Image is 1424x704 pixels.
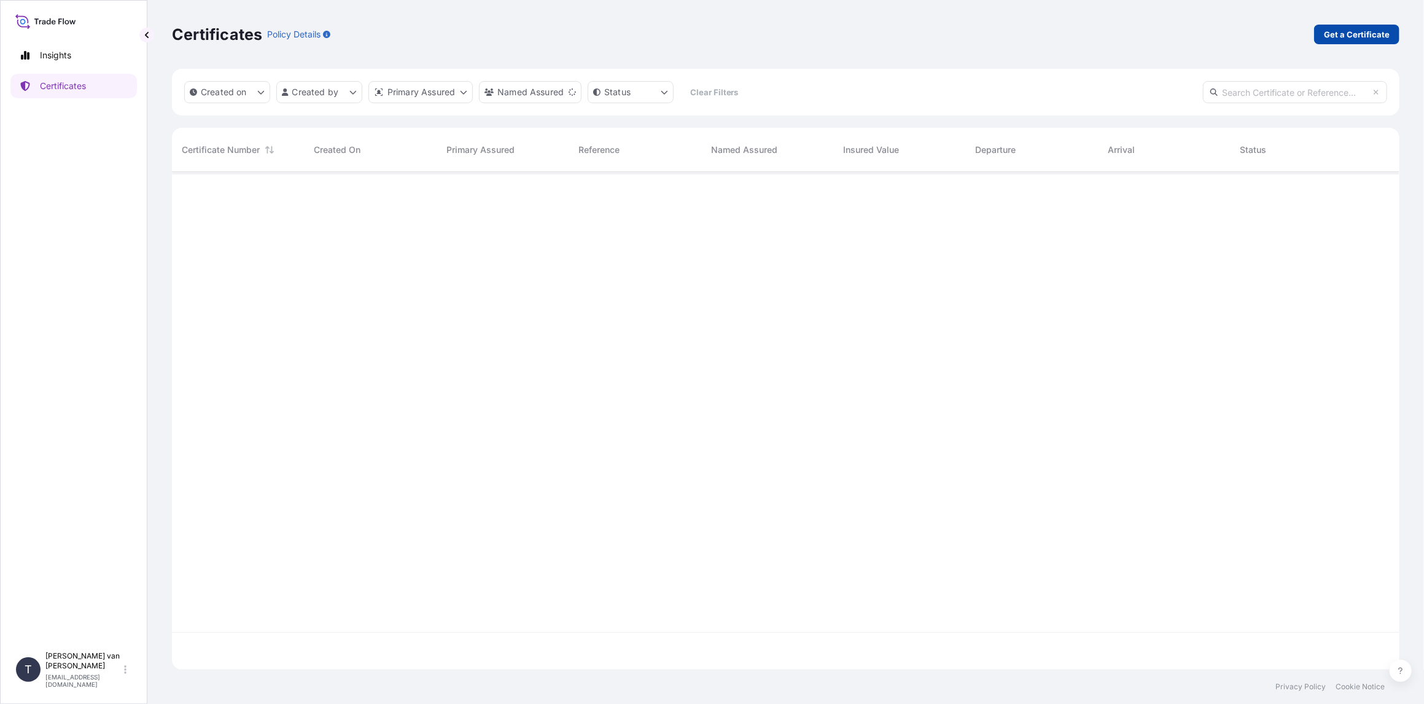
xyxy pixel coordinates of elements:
p: Created on [201,86,247,98]
span: Status [1240,144,1267,156]
button: distributor Filter options [368,81,473,103]
span: Reference [578,144,620,156]
span: Departure [976,144,1016,156]
p: Policy Details [267,28,321,41]
button: createdBy Filter options [276,81,362,103]
a: Privacy Policy [1275,682,1326,692]
p: Created by [292,86,339,98]
a: Get a Certificate [1314,25,1399,44]
span: Created On [314,144,360,156]
button: createdOn Filter options [184,81,270,103]
button: certificateStatus Filter options [588,81,674,103]
p: Status [604,86,631,98]
p: Named Assured [497,86,564,98]
button: Clear Filters [680,82,749,102]
p: [EMAIL_ADDRESS][DOMAIN_NAME] [45,673,122,688]
p: Insights [40,49,71,61]
p: [PERSON_NAME] van [PERSON_NAME] [45,651,122,671]
button: Sort [262,143,277,157]
p: Certificates [172,25,262,44]
p: Certificates [40,80,86,92]
input: Search Certificate or Reference... [1203,81,1387,103]
a: Cookie Notice [1336,682,1385,692]
button: cargoOwner Filter options [479,81,582,103]
span: Primary Assured [446,144,515,156]
p: Clear Filters [690,86,739,98]
p: Primary Assured [387,86,455,98]
a: Insights [10,43,137,68]
span: Insured Value [843,144,899,156]
span: T [25,663,32,676]
a: Certificates [10,74,137,98]
span: Certificate Number [182,144,260,156]
span: Arrival [1108,144,1135,156]
p: Get a Certificate [1324,28,1390,41]
span: Named Assured [711,144,777,156]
